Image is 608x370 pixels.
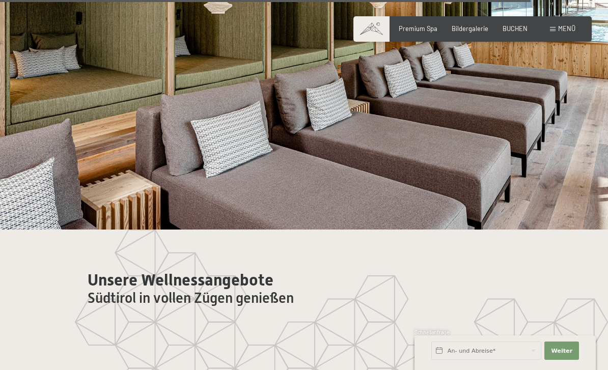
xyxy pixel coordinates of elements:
span: Schnellanfrage [414,329,450,335]
button: Weiter [544,342,579,360]
a: BUCHEN [503,24,528,33]
span: Menü [558,24,575,33]
span: Unsere Wellnessangebote [88,270,273,290]
span: Weiter [551,347,572,355]
a: Premium Spa [399,24,437,33]
a: Bildergalerie [452,24,488,33]
span: Südtirol in vollen Zügen genießen [88,290,294,306]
